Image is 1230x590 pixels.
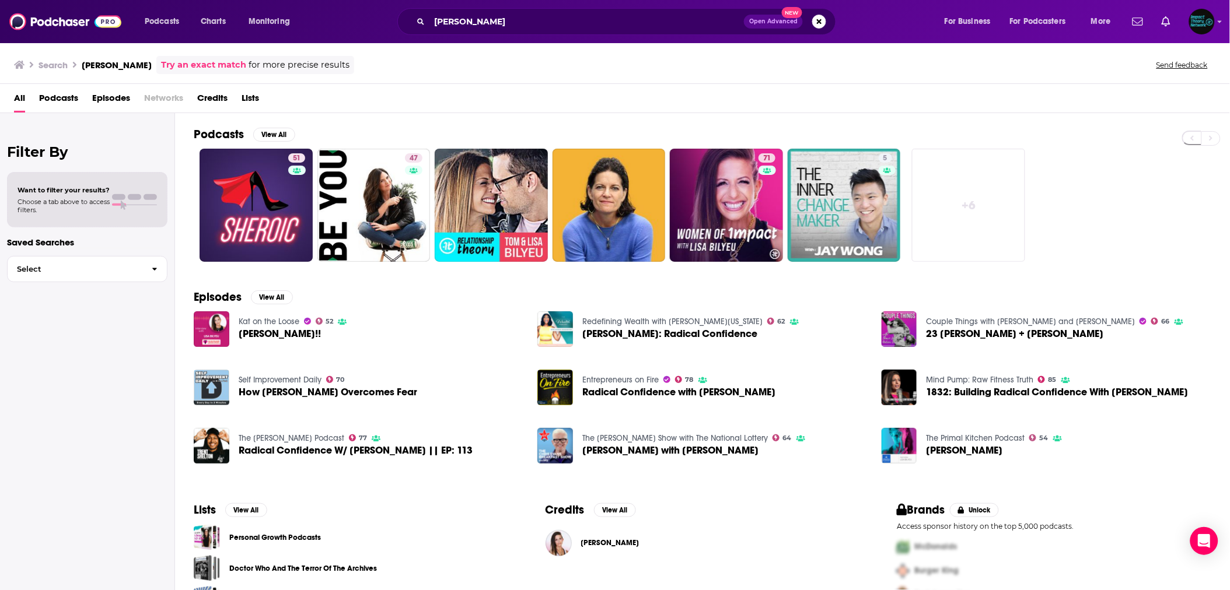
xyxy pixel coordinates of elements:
a: Radical Confidence with Lisa Bilyeu [582,387,775,397]
img: Lisa Bilyeu: Radical Confidence [537,311,573,347]
span: Open Advanced [749,19,798,24]
a: ListsView All [194,503,267,517]
img: First Pro Logo [892,535,914,559]
a: Radical Confidence with Lisa Bilyeu [537,370,573,405]
a: 71 [670,149,783,262]
button: Send feedback [1153,60,1211,70]
a: Episodes [92,89,130,113]
a: Charts [193,12,233,31]
button: open menu [1083,12,1126,31]
a: 5 [788,149,901,262]
a: Lisa Bilyeu: Radical Confidence [582,329,757,339]
span: [PERSON_NAME]!! [239,329,321,339]
span: [PERSON_NAME] [581,538,640,547]
span: 23 [PERSON_NAME] + [PERSON_NAME] [926,329,1103,339]
span: New [782,7,803,18]
a: Personal Growth Podcasts [229,531,321,544]
div: Search podcasts, credits, & more... [408,8,847,35]
a: Doctor Who And The Terror Of The Archives [194,555,220,581]
button: Open AdvancedNew [744,15,803,29]
span: Lists [242,89,259,113]
a: The Chris Evans Show with The National Lottery [582,433,768,443]
button: Show profile menu [1189,9,1215,34]
span: Charts [201,13,226,30]
a: Doctor Who And The Terror Of The Archives [229,562,377,575]
a: How Lisa Bilyeu Overcomes Fear [239,387,417,397]
span: 5 [883,153,887,164]
img: Lisa Bilyeu [546,530,572,556]
a: Chris Evans with Lisa Bilyeu [582,445,759,455]
span: 47 [410,153,418,164]
span: Burger King [914,566,959,576]
a: 52 [316,318,334,325]
button: open menu [137,12,194,31]
a: 64 [773,434,792,441]
span: 52 [326,319,333,324]
p: Access sponsor history on the top 5,000 podcasts. [897,522,1211,531]
button: View All [225,503,267,517]
div: Open Intercom Messenger [1190,527,1218,555]
img: LISA BILYEU!! [194,311,229,347]
a: 78 [675,376,694,383]
input: Search podcasts, credits, & more... [429,12,744,31]
a: 71 [759,153,775,163]
a: Show notifications dropdown [1128,12,1148,31]
button: Select [7,256,167,282]
a: Show notifications dropdown [1157,12,1175,31]
a: Redefining Wealth with Patrice Washington [582,317,763,326]
a: LISA BILYEU!! [239,329,321,339]
a: All [14,89,25,113]
a: Couple Things with Shawn and Andrew [926,317,1135,326]
h2: Podcasts [194,127,244,142]
a: Personal Growth Podcasts [194,524,220,550]
a: 70 [326,376,345,383]
a: 5 [879,153,892,163]
span: 66 [1162,319,1170,324]
h2: Credits [546,503,585,517]
a: The Primal Kitchen Podcast [926,433,1025,443]
img: 23 Tom + Lisa Bilyeu [882,311,917,347]
span: How [PERSON_NAME] Overcomes Fear [239,387,417,397]
span: 78 [686,377,694,382]
span: More [1091,13,1111,30]
a: 47 [405,153,422,163]
span: Want to filter your results? [18,186,110,194]
a: Kat on the Loose [239,317,299,326]
span: Choose a tab above to access filters. [18,198,110,214]
span: 77 [359,436,367,441]
a: Credits [197,89,228,113]
a: 51 [288,153,305,163]
span: Radical Confidence W/ [PERSON_NAME] || EP: 113 [239,445,473,455]
button: View All [253,128,295,142]
h3: Search [39,59,68,71]
h2: Filter By [7,143,167,160]
p: Saved Searches [7,237,167,248]
img: Lisa Bilyeu [882,428,917,463]
span: [PERSON_NAME] [926,445,1002,455]
a: EpisodesView All [194,290,293,304]
span: For Podcasters [1010,13,1066,30]
a: 54 [1029,434,1049,441]
button: open menu [1002,12,1083,31]
span: 70 [336,377,344,382]
span: [PERSON_NAME] with [PERSON_NAME] [582,445,759,455]
button: open menu [937,12,1005,31]
a: CreditsView All [546,503,636,517]
span: 62 [778,319,785,324]
a: Chris Evans with Lisa Bilyeu [537,428,573,463]
h2: Episodes [194,290,242,304]
a: 47 [317,149,431,262]
a: Podcasts [39,89,78,113]
span: 64 [783,436,792,441]
span: For Business [945,13,991,30]
span: for more precise results [249,58,350,72]
a: Radical Confidence W/ Lisa Bilyeu || EP: 113 [239,445,473,455]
